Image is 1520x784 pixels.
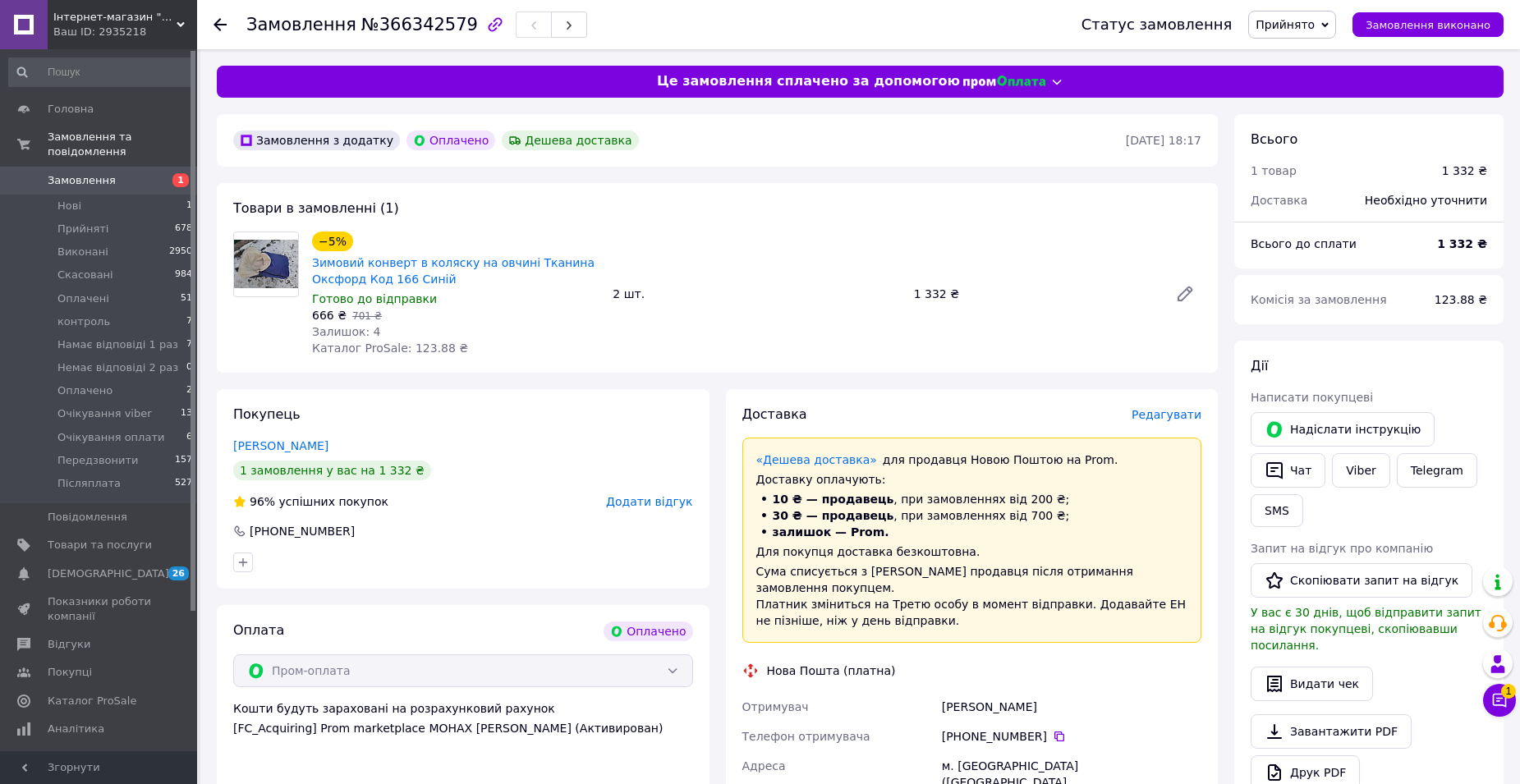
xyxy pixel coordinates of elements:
div: 1 332 ₴ [907,282,1162,305]
div: Статус замовлення [1081,16,1233,33]
span: Скасовані [57,268,113,282]
div: [PHONE_NUMBER] [248,523,356,539]
span: 0 [186,360,192,375]
div: Кошти будуть зараховані на розрахунковий рахунок [233,700,693,736]
span: Комісія за замовлення [1251,293,1387,306]
a: Telegram [1397,453,1477,488]
span: 527 [175,476,192,491]
div: 1 замовлення у вас на 1 332 ₴ [233,461,431,480]
span: 30 ₴ — продавець [773,509,894,522]
span: 7 [186,314,192,329]
span: Головна [48,102,94,117]
span: Післяплата [57,476,121,491]
span: 96% [250,495,275,508]
span: Запит на відгук про компанію [1251,542,1433,555]
span: Редагувати [1132,408,1201,421]
span: Інструменти веб-майстра та SEO [48,750,152,779]
li: , при замовленнях від 200 ₴; [756,491,1188,507]
span: 2 [186,383,192,398]
span: Написати покупцеві [1251,391,1373,404]
time: [DATE] 18:17 [1126,134,1201,147]
li: , при замовленнях від 700 ₴; [756,507,1188,524]
span: Відгуки [48,637,90,652]
span: Товари в замовленні (1) [233,200,399,216]
div: Сума списується з [PERSON_NAME] продавця після отримання замовлення покупцем. Платник зміниться н... [756,563,1188,629]
span: 1 товар [1251,164,1297,177]
span: Залишок: 4 [312,325,381,338]
span: Доставка [1251,194,1307,207]
button: Видати чек [1251,667,1373,701]
span: Всього [1251,131,1297,147]
span: Отримувач [742,700,809,713]
div: Замовлення з додатку [233,131,400,150]
span: Замовлення [246,15,356,34]
b: 1 332 ₴ [1437,237,1487,250]
span: Всього до сплати [1251,237,1357,250]
a: Завантажити PDF [1251,714,1412,749]
span: Оплачено [57,383,113,398]
div: 1 332 ₴ [1442,163,1487,179]
span: 1 [172,173,189,187]
span: 26 [168,566,189,580]
span: Очікування оплати [57,430,164,445]
span: У вас є 30 днів, щоб відправити запит на відгук покупцеві, скопіювавши посилання. [1251,606,1481,652]
a: [PERSON_NAME] [233,439,328,452]
button: Чат [1251,453,1325,488]
span: 51 [181,291,192,306]
div: Оплачено [604,621,692,641]
span: Передзвонити [57,453,139,468]
button: Замовлення виконано [1352,12,1504,37]
div: Доставку оплачують: [756,471,1188,488]
span: 13 [181,406,192,421]
button: Чат з покупцем1 [1483,684,1516,717]
div: Для покупця доставка безкоштовна. [756,543,1188,560]
button: Надіслати інструкцію [1251,412,1435,447]
span: 666 ₴ [312,309,347,322]
span: 2950 [169,245,192,259]
span: Покупці [48,665,92,680]
div: для продавця Новою Поштою на Prom. [756,452,1188,468]
span: 7 [186,337,192,352]
button: Скопіювати запит на відгук [1251,563,1472,598]
div: Оплачено [406,131,495,150]
span: Показники роботи компанії [48,594,152,624]
span: 984 [175,268,192,282]
span: контроль [57,314,110,329]
span: №366342579 [361,15,478,34]
span: Каталог ProSale: 123.88 ₴ [312,342,468,355]
span: Це замовлення сплачено за допомогою [657,72,960,91]
span: Намає відповіді 1 раз [57,337,178,352]
div: 2 шт. [606,282,907,305]
div: Необхідно уточнити [1355,182,1497,218]
span: 6 [186,430,192,445]
span: Прийняті [57,222,108,236]
span: Дії [1251,358,1268,374]
span: 701 ₴ [352,310,382,322]
span: [DEMOGRAPHIC_DATA] [48,566,169,581]
div: Дешева доставка [502,131,638,150]
div: −5% [312,232,353,251]
div: [FC_Acquiring] Prom marketplace МОНАХ [PERSON_NAME] (Активирован) [233,720,693,736]
span: Аналітика [48,722,104,736]
span: Прийнято [1256,18,1315,31]
input: Пошук [8,57,194,87]
span: Інтернет-магазин "Портал+" [53,10,177,25]
span: Замовлення виконано [1366,19,1490,31]
a: Viber [1332,453,1389,488]
span: 123.88 ₴ [1435,293,1487,306]
span: 678 [175,222,192,236]
span: Покупець [233,406,301,422]
span: Оплата [233,622,284,638]
a: Редагувати [1169,277,1201,310]
span: Оплачені [57,291,109,306]
span: Нові [57,199,81,213]
span: Каталог ProSale [48,694,136,708]
div: [PERSON_NAME] [939,692,1205,722]
span: Немає відповіді 2 раз [57,360,178,375]
img: Зимовий конверт в коляску на овчині Тканина Оксфорд Код 166 Синій [234,240,298,288]
span: Повідомлення [48,510,127,525]
span: Виконані [57,245,108,259]
span: Доставка [742,406,807,422]
a: Зимовий конверт в коляску на овчині Тканина Оксфорд Код 166 Синій [312,256,595,286]
span: 10 ₴ — продавець [773,493,894,506]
